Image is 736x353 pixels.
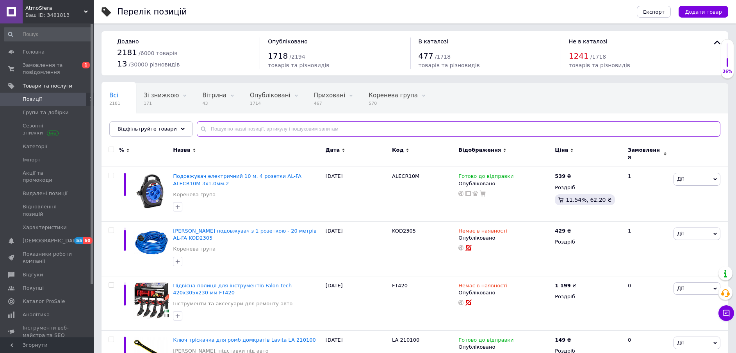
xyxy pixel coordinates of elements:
[23,190,68,197] span: Видалені позиції
[109,100,120,106] span: 2181
[4,27,92,41] input: Пошук
[117,59,127,68] span: 13
[458,344,551,351] div: Опубліковано
[83,237,92,244] span: 60
[324,276,390,331] div: [DATE]
[555,228,565,234] b: 429
[23,143,47,150] span: Категорії
[458,147,501,154] span: Відображення
[23,170,72,184] span: Акції та промокоди
[324,167,390,222] div: [DATE]
[458,235,551,242] div: Опубліковано
[314,92,346,99] span: Приховані
[555,282,576,289] div: ₴
[23,311,50,318] span: Аналітика
[555,228,571,235] div: ₴
[119,147,124,154] span: %
[435,54,451,60] span: / 1718
[392,228,416,234] span: KOD2305
[721,69,734,74] div: 36%
[173,337,315,343] span: Ключ тріскачка для ромб домкратів Lavita LA 210100
[458,283,507,291] span: Немає в наявності
[628,147,661,161] span: Замовлення
[419,51,433,61] span: 477
[144,92,179,99] span: Зі знижкою
[569,62,630,68] span: товарів та різновидів
[268,62,329,68] span: товарів та різновидів
[23,298,65,305] span: Каталог ProSale
[458,173,513,181] span: Готово до відправки
[268,51,288,61] span: 1718
[623,276,672,331] div: 0
[314,100,346,106] span: 467
[555,147,568,154] span: Ціна
[555,173,571,180] div: ₴
[555,337,565,343] b: 149
[23,62,72,76] span: Замовлення та повідомлення
[369,100,418,106] span: 570
[173,300,292,307] a: Інструменти та аксесуари для ремонту авто
[458,337,513,345] span: Готово до відправки
[555,173,565,179] b: 539
[25,12,94,19] div: Ваш ID: 3481813
[623,167,672,222] div: 1
[250,100,290,106] span: 1714
[569,38,608,45] span: Не в каталозі
[117,8,187,16] div: Перелік позицій
[326,147,340,154] span: Дата
[677,231,684,237] span: Дії
[23,48,45,56] span: Головна
[677,176,684,182] span: Дії
[590,54,606,60] span: / 1718
[23,324,72,339] span: Інструменти веб-майстра та SEO
[718,305,734,321] button: Чат з покупцем
[555,283,571,288] b: 1 199
[23,251,72,265] span: Показники роботи компанії
[555,337,571,344] div: ₴
[133,173,169,209] img: Удлинитель электрический 10 м. 4 розетки AL-FA ALECR10M 3x1.0мм.2
[23,237,80,244] span: [DEMOGRAPHIC_DATA]
[74,237,83,244] span: 55
[173,173,301,186] a: Подовжувач електричний 10 м. 4 розетки AL-FA ALECR10M 3x1.0мм.2
[623,221,672,276] div: 1
[23,122,72,136] span: Сезонні знижки
[324,221,390,276] div: [DATE]
[677,285,684,291] span: Дії
[173,147,190,154] span: Назва
[677,340,684,346] span: Дії
[23,96,42,103] span: Позиції
[23,82,72,90] span: Товари та послуги
[109,92,118,99] span: Всі
[392,147,404,154] span: Код
[173,228,316,241] a: [PERSON_NAME] подовжувач з 1 розеткою - 20 метрів AL-FA KOD2305
[392,337,419,343] span: LA 210100
[458,228,507,236] span: Немає в наявності
[202,100,226,106] span: 43
[23,156,41,163] span: Імпорт
[419,62,480,68] span: товарів та різновидів
[118,126,177,132] span: Відфільтруйте товари
[555,238,621,245] div: Роздріб
[25,5,84,12] span: AtmoSfera
[555,293,621,300] div: Роздріб
[202,92,226,99] span: Вітрина
[139,50,177,56] span: / 6000 товарів
[23,203,72,217] span: Відновлення позицій
[23,109,69,116] span: Групи та добірки
[117,48,137,57] span: 2181
[392,283,408,288] span: FT420
[173,283,292,296] a: Підвісна полиця для інструментів Falon-tech 420x305x230 мм FT420
[637,6,671,18] button: Експорт
[569,51,589,61] span: 1241
[458,289,551,296] div: Опубліковано
[566,197,612,203] span: 11.54%, 62.20 ₴
[173,245,216,253] a: Коренева група
[82,62,90,68] span: 1
[117,38,139,45] span: Додано
[369,92,418,99] span: Коренева група
[23,224,67,231] span: Характеристики
[109,122,159,129] span: Коренева група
